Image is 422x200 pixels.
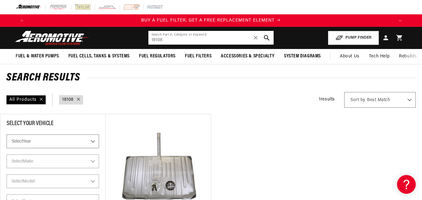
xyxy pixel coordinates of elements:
[68,53,130,60] span: Fuel Cells, Tanks & Systems
[260,31,274,45] button: search button
[141,18,275,23] span: BUY A FUEL FILTER, GET A FREE REPLACEMENT ELEMENT
[253,33,259,43] span: ✕
[284,53,321,60] span: System Diagrams
[139,53,176,60] span: Fuel Regulators
[350,97,365,103] span: Sort by
[7,120,99,128] div: Select Your Vehicle
[7,134,99,148] select: Year
[28,17,394,24] div: Announcement
[369,53,390,60] span: Tech Help
[64,49,134,64] summary: Fuel Cells, Tanks & Systems
[134,49,180,64] summary: Fuel Regulators
[28,17,394,24] a: BUY A FUEL FILTER, GET A FREE REPLACEMENT ELEMENT
[335,49,364,64] a: About Us
[16,14,28,27] button: Translation missing: en.sections.announcements.previous_announcement
[148,31,274,45] input: Search by Part Number, Category or Keyword
[216,49,279,64] summary: Accessories & Specialty
[62,96,74,103] a: 18108
[180,49,216,64] summary: Fuel Filters
[344,92,416,108] select: Sort by
[399,53,417,60] span: Rebuilds
[16,53,59,60] span: Fuel & Water Pumps
[28,17,394,24] div: 2 of 4
[13,31,92,45] img: Aeromotive
[394,49,422,64] summary: Rebuilds
[394,14,406,27] button: Translation missing: en.sections.announcements.next_announcement
[340,54,360,59] span: About Us
[328,31,379,45] button: PUMP FINDER
[319,97,335,102] span: 1 results
[185,53,211,60] span: Fuel Filters
[279,49,325,64] summary: System Diagrams
[11,49,64,64] summary: Fuel & Water Pumps
[7,154,99,168] select: Make
[364,49,394,64] summary: Tech Help
[6,73,416,83] h2: Search Results
[6,95,46,105] div: All Products
[7,174,99,188] select: Model
[221,53,275,60] span: Accessories & Specialty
